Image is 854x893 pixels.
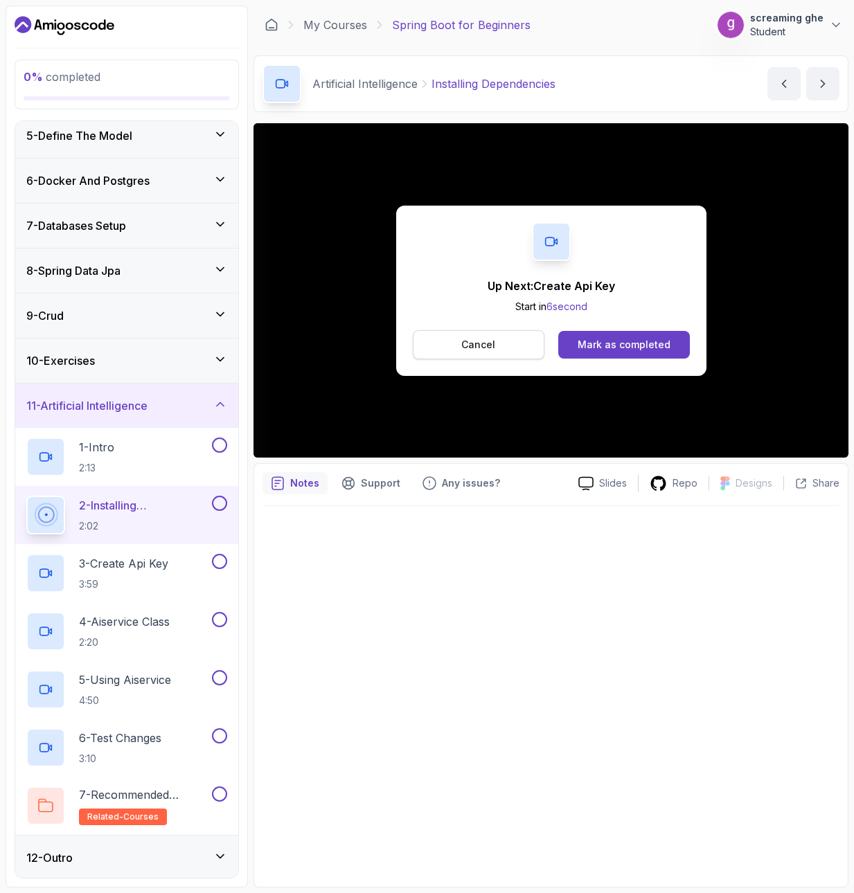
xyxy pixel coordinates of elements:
[558,331,689,359] button: Mark as completed
[79,671,171,688] p: 5 - Using Aiservice
[79,461,114,475] p: 2:13
[599,476,627,490] p: Slides
[15,836,238,880] button: 12-Outro
[806,67,839,100] button: next content
[15,249,238,293] button: 8-Spring Data Jpa
[79,613,170,630] p: 4 - Aiservice Class
[639,475,709,492] a: Repo
[79,439,114,455] p: 1 - Intro
[79,497,209,514] p: 2 - Installing Dependencies
[15,204,238,248] button: 7-Databases Setup
[79,786,209,803] p: 7 - Recommended Courses
[15,339,238,383] button: 10-Exercises
[26,612,227,651] button: 4-Aiservice Class2:20
[750,11,824,25] p: screaming ghe
[26,307,64,324] h3: 9 - Crud
[303,17,367,33] a: My Courses
[263,472,328,494] button: notes button
[567,476,638,491] a: Slides
[432,75,555,92] p: Installing Dependencies
[783,476,839,490] button: Share
[15,384,238,428] button: 11-Artificial Intelligence
[361,476,400,490] p: Support
[26,172,150,189] h3: 6 - Docker And Postgres
[79,752,161,766] p: 3:10
[673,476,697,490] p: Repo
[79,730,161,746] p: 6 - Test Changes
[79,577,168,591] p: 3:59
[79,694,171,707] p: 4:50
[26,262,121,279] h3: 8 - Spring Data Jpa
[461,338,495,352] p: Cancel
[79,519,209,533] p: 2:02
[717,11,843,39] button: user profile imagescreaming gheStudent
[15,114,238,158] button: 5-Define The Model
[26,438,227,476] button: 1-Intro2:13
[26,849,73,866] h3: 12 - Outro
[392,17,531,33] p: Spring Boot for Beginners
[488,278,615,294] p: Up Next: Create Api Key
[718,12,744,38] img: user profile image
[26,786,227,825] button: 7-Recommended Coursesrelated-courses
[488,300,615,314] p: Start in
[15,159,238,203] button: 6-Docker And Postgres
[26,397,148,414] h3: 11 - Artificial Intelligence
[26,352,95,369] h3: 10 - Exercises
[15,294,238,338] button: 9-Crud
[333,472,409,494] button: Support button
[79,635,170,649] p: 2:20
[26,728,227,767] button: 6-Test Changes3:10
[24,70,100,84] span: completed
[578,338,670,352] div: Mark as completed
[290,476,319,490] p: Notes
[24,70,43,84] span: 0 %
[750,25,824,39] p: Student
[414,472,508,494] button: Feedback button
[253,123,848,458] iframe: 2 - Installing Dependencies
[26,217,126,234] h3: 7 - Databases Setup
[442,476,500,490] p: Any issues?
[79,555,168,572] p: 3 - Create Api Key
[15,15,114,37] a: Dashboard
[812,476,839,490] p: Share
[546,300,587,312] span: 6 second
[87,811,159,822] span: related-courses
[312,75,418,92] p: Artificial Intelligence
[26,496,227,534] button: 2-Installing Dependencies2:02
[26,127,132,144] h3: 5 - Define The Model
[26,554,227,593] button: 3-Create Api Key3:59
[767,67,801,100] button: previous content
[736,476,772,490] p: Designs
[265,18,278,32] a: Dashboard
[413,330,545,359] button: Cancel
[26,670,227,709] button: 5-Using Aiservice4:50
